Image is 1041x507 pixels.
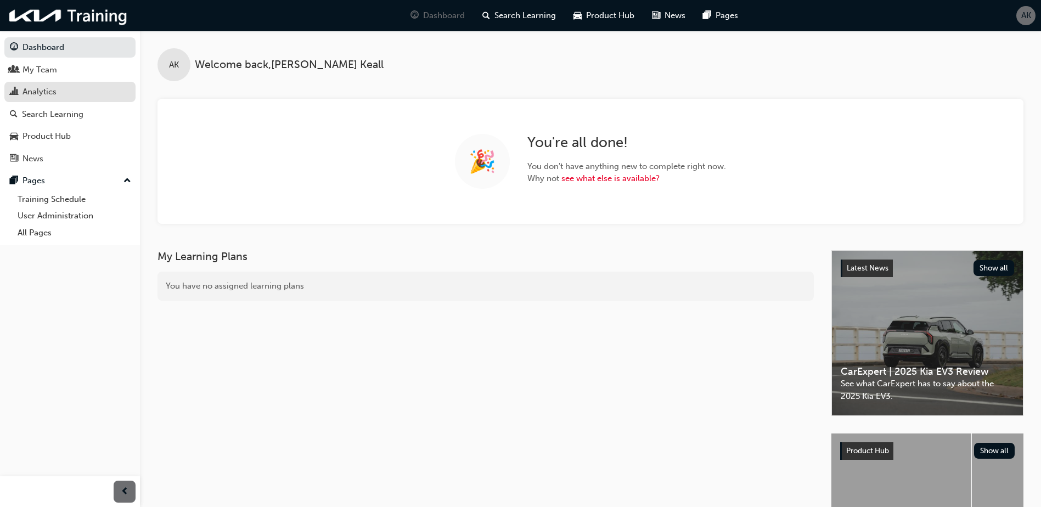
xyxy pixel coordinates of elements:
span: 🎉 [469,155,496,168]
a: Dashboard [4,37,136,58]
span: guage-icon [10,43,18,53]
button: Show all [974,260,1015,276]
span: Product Hub [846,446,889,455]
div: Analytics [22,86,57,98]
span: search-icon [482,9,490,22]
a: Search Learning [4,104,136,125]
a: Latest NewsShow all [841,260,1014,277]
span: news-icon [10,154,18,164]
span: car-icon [573,9,582,22]
button: Pages [4,171,136,191]
span: You don't have anything new to complete right now. [527,160,726,173]
div: News [22,153,43,165]
span: See what CarExpert has to say about the 2025 Kia EV3. [841,378,1014,402]
span: AK [1021,9,1031,22]
span: prev-icon [121,485,129,499]
button: DashboardMy TeamAnalyticsSearch LearningProduct HubNews [4,35,136,171]
a: Product Hub [4,126,136,147]
a: News [4,149,136,169]
div: Product Hub [22,130,71,143]
a: guage-iconDashboard [402,4,474,27]
span: Why not [527,172,726,185]
span: AK [169,59,179,71]
span: people-icon [10,65,18,75]
span: Welcome back , [PERSON_NAME] Keall [195,59,384,71]
a: search-iconSearch Learning [474,4,565,27]
span: car-icon [10,132,18,142]
h3: My Learning Plans [157,250,814,263]
a: Latest NewsShow allCarExpert | 2025 Kia EV3 ReviewSee what CarExpert has to say about the 2025 Ki... [831,250,1023,416]
a: Product HubShow all [840,442,1015,460]
a: pages-iconPages [694,4,747,27]
span: Pages [716,9,738,22]
div: You have no assigned learning plans [157,272,814,301]
span: News [665,9,685,22]
h2: You're all done! [527,134,726,151]
span: pages-icon [703,9,711,22]
a: see what else is available? [561,173,660,183]
div: My Team [22,64,57,76]
span: CarExpert | 2025 Kia EV3 Review [841,365,1014,378]
span: Latest News [847,263,888,273]
a: news-iconNews [643,4,694,27]
span: Dashboard [423,9,465,22]
span: Product Hub [586,9,634,22]
span: guage-icon [410,9,419,22]
button: AK [1016,6,1036,25]
span: up-icon [123,174,131,188]
button: Show all [974,443,1015,459]
div: Search Learning [22,108,83,121]
div: Pages [22,174,45,187]
a: All Pages [13,224,136,241]
a: Training Schedule [13,191,136,208]
span: Search Learning [494,9,556,22]
span: pages-icon [10,176,18,186]
span: search-icon [10,110,18,120]
a: My Team [4,60,136,80]
img: kia-training [5,4,132,27]
span: chart-icon [10,87,18,97]
a: car-iconProduct Hub [565,4,643,27]
span: news-icon [652,9,660,22]
a: User Administration [13,207,136,224]
a: Analytics [4,82,136,102]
